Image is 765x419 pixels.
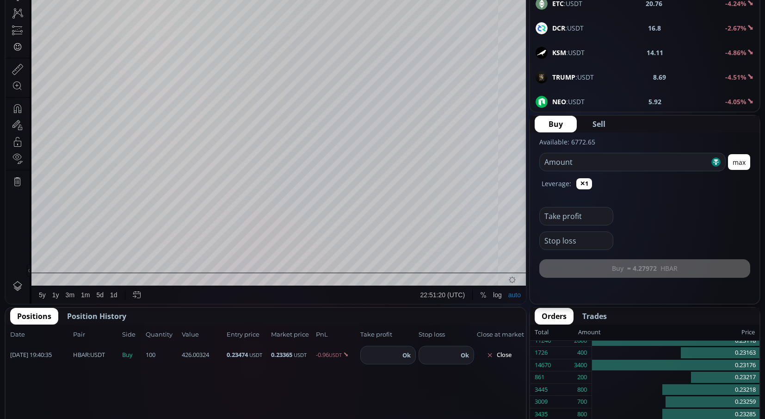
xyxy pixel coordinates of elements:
span: Buy [549,119,563,130]
div: Toggle Percentage [471,367,484,385]
div: 0.23259 [592,396,759,408]
b: DCR [552,24,565,32]
div: 700 [577,396,587,408]
small: USDT [329,351,342,358]
button: Positions [10,308,58,325]
span: 100 [146,350,179,360]
div: Market open [97,21,105,30]
button: 22:51:20 (UTC) [412,367,463,385]
div: Amount [578,326,601,338]
button: Buy [535,116,577,132]
b: NEO [552,97,566,106]
label: Leverage: [542,179,571,188]
div: Indicators [173,5,202,13]
span: -0.96 [316,350,358,360]
div: HBAR [30,21,50,30]
button: Sell [579,116,619,132]
span: Position History [67,311,126,322]
span: Positions [17,311,51,322]
span: Close at market [477,330,521,339]
div: 1.348K [54,33,73,40]
span: Stop loss [419,330,474,339]
span: :USDT [552,48,585,57]
b: -4.05% [725,97,746,106]
div: 861 [535,371,544,383]
div: Hedera [60,21,90,30]
div: C [200,23,205,30]
b: 0.23365 [271,350,292,359]
button: Close [477,348,521,363]
span: Sell [592,119,605,130]
div: 3445 [535,384,548,396]
div: Toggle Auto Scale [500,367,518,385]
button: max [728,154,750,170]
span: PnL [316,330,358,339]
div: Hide Drawings Toolbar [21,345,25,358]
div: Volume [30,33,50,40]
span: Orders [542,311,567,322]
b: TRUMP [552,73,575,81]
div:  [8,124,16,132]
div: Toggle Log Scale [484,367,500,385]
div: 0.23362 [176,23,197,30]
div: 5y [33,372,40,380]
span: 22:51:20 (UTC) [415,372,459,380]
div: 1m [75,372,84,380]
button: Orders [535,308,574,325]
b: KSM [552,48,566,57]
div: log [487,372,496,380]
div: auto [503,372,515,380]
b: 16.8 [648,23,661,33]
span: Take profit [360,330,416,339]
b: 5.92 [648,97,661,106]
div: 3m [60,372,69,380]
span: Pair [73,330,119,339]
b: -4.86% [725,48,746,57]
div: 0.23218 [592,384,759,396]
div: 800 [577,384,587,396]
span: 426.00324 [182,350,224,360]
div: 3009 [535,396,548,408]
div: H [142,23,147,30]
b: 0.23474 [227,350,248,359]
div: 0.23176 [592,359,759,372]
div: Compare [125,5,152,13]
span: Date [10,330,70,339]
div: 0.23163 [592,347,759,359]
button: Ok [458,350,472,360]
span: [DATE] 19:40:35 [10,350,70,360]
button: Position History [60,308,133,325]
div: 1d [105,372,112,380]
div: 5d [91,372,99,380]
div: 14670 [535,359,551,371]
div: 0.23366 [118,23,140,30]
b: -4.51% [725,73,746,81]
span: Trades [582,311,607,322]
div: 1726 [535,347,548,359]
b: HBAR [73,350,89,359]
div: 0.23365 [205,23,227,30]
div: 3400 [574,359,587,371]
small: USDT [294,351,307,358]
button: Trades [575,308,614,325]
div: 200 [577,371,587,383]
div: L [172,23,175,30]
span: :USDT [552,72,594,82]
button: Ok [400,350,413,360]
span: Market price [271,330,313,339]
button: ✕1 [576,178,592,189]
div: Go to [124,367,139,385]
span: :USDT [552,23,584,33]
span: Buy [122,350,143,360]
span: Entry price [227,330,269,339]
span: :USDT [552,97,585,106]
b: 14.11 [647,48,663,57]
span: Value [182,330,224,339]
div: Price [601,326,755,338]
div: O [113,23,118,30]
div: 0.23118 [592,335,759,347]
span: Side [122,330,143,339]
div: 0.00000 (0.00%) [229,23,274,30]
div: 1 m [77,5,86,13]
div: Total [535,326,578,338]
